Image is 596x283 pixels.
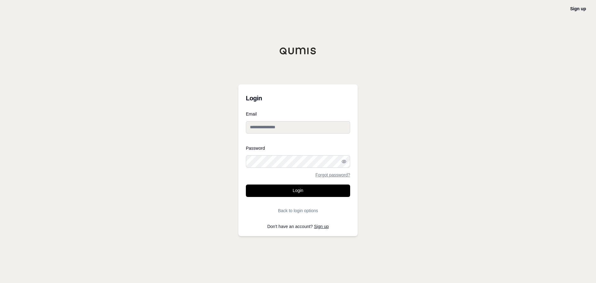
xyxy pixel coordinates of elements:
[570,6,586,11] a: Sign up
[314,224,329,229] a: Sign up
[246,146,350,150] label: Password
[246,224,350,229] p: Don't have an account?
[246,204,350,217] button: Back to login options
[279,47,317,55] img: Qumis
[246,92,350,104] h3: Login
[246,185,350,197] button: Login
[246,112,350,116] label: Email
[315,173,350,177] a: Forgot password?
